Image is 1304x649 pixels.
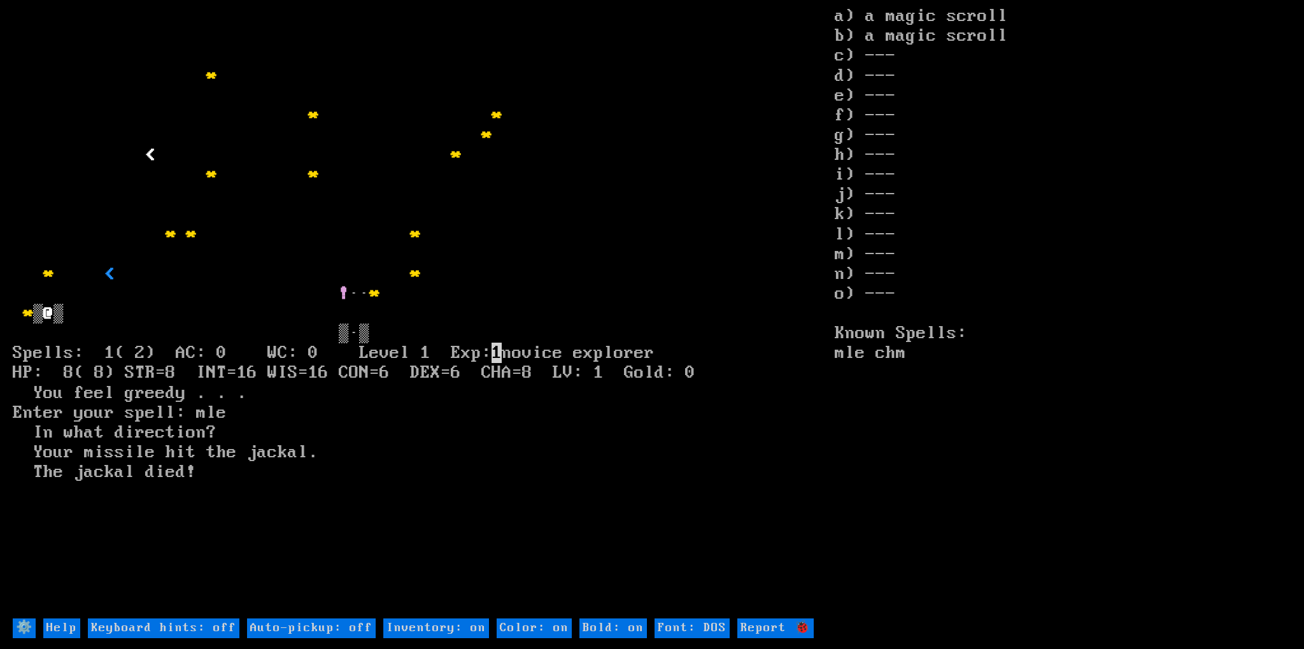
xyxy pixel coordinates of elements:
[43,303,53,324] font: @
[383,618,489,638] input: Inventory: on
[339,283,349,304] font: !
[145,145,155,165] font: <
[579,618,647,638] input: Bold: on
[13,6,834,617] larn: ·· ▒ ▒ ▒·▒ Spells: 1( 2) AC: 0 WC: 0 Level 1 Exp: novice explorer HP: 8( 8) STR=8 INT=16 WIS=16 C...
[104,264,115,284] font: <
[88,618,239,638] input: Keyboard hints: off
[43,618,80,638] input: Help
[247,618,376,638] input: Auto-pickup: off
[835,6,1291,617] stats: a) a magic scroll b) a magic scroll c) --- d) --- e) --- f) --- g) --- h) --- i) --- j) --- k) --...
[737,618,814,638] input: Report 🐞
[497,618,572,638] input: Color: on
[655,618,730,638] input: Font: DOS
[13,618,36,638] input: ⚙️
[492,343,502,363] mark: 1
